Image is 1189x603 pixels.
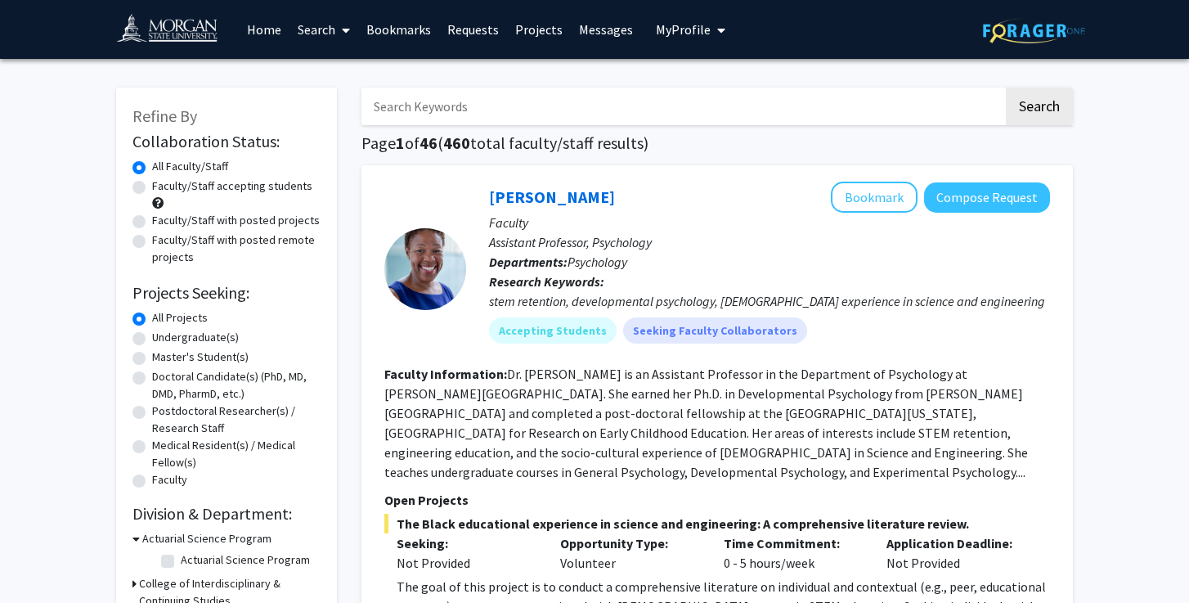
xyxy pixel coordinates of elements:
[12,529,70,591] iframe: Chat
[152,403,321,437] label: Postdoctoral Researcher(s) / Research Staff
[711,533,875,573] div: 0 - 5 hours/week
[116,13,232,50] img: Morgan State University Logo
[152,232,321,266] label: Faculty/Staff with posted remote projects
[152,178,312,195] label: Faculty/Staff accepting students
[152,349,249,366] label: Master's Student(s)
[507,1,571,58] a: Projects
[420,133,437,153] span: 46
[983,18,1085,43] img: ForagerOne Logo
[489,213,1050,232] p: Faculty
[384,490,1050,510] p: Open Projects
[724,533,863,553] p: Time Commitment:
[142,530,271,547] h3: Actuarial Science Program
[152,471,187,488] label: Faculty
[152,309,208,326] label: All Projects
[384,366,1028,480] fg-read-more: Dr. [PERSON_NAME] is an Assistant Professor in the Department of Psychology at [PERSON_NAME][GEOG...
[132,283,321,303] h2: Projects Seeking:
[289,1,358,58] a: Search
[560,533,699,553] p: Opportunity Type:
[489,317,617,344] mat-chip: Accepting Students
[239,1,289,58] a: Home
[397,553,536,573] div: Not Provided
[571,1,641,58] a: Messages
[152,212,320,229] label: Faculty/Staff with posted projects
[489,291,1050,311] div: stem retention, developmental psychology, [DEMOGRAPHIC_DATA] experience in science and engineering
[152,329,239,346] label: Undergraduate(s)
[396,133,405,153] span: 1
[489,254,568,270] b: Departments:
[181,551,310,569] label: Actuarial Science Program
[358,1,439,58] a: Bookmarks
[132,106,197,126] span: Refine By
[152,368,321,403] label: Doctoral Candidate(s) (PhD, MD, DMD, PharmD, etc.)
[489,187,615,207] a: [PERSON_NAME]
[361,133,1073,153] h1: Page of ( total faculty/staff results)
[384,366,507,382] b: Faculty Information:
[397,533,536,553] p: Seeking:
[132,504,321,524] h2: Division & Department:
[548,533,711,573] div: Volunteer
[623,317,807,344] mat-chip: Seeking Faculty Collaborators
[443,133,470,153] span: 460
[886,533,1025,553] p: Application Deadline:
[874,533,1038,573] div: Not Provided
[439,1,507,58] a: Requests
[152,437,321,471] label: Medical Resident(s) / Medical Fellow(s)
[656,21,711,38] span: My Profile
[132,132,321,151] h2: Collaboration Status:
[924,182,1050,213] button: Compose Request to Karen Watkins-Lewis
[568,254,627,270] span: Psychology
[831,182,918,213] button: Add Karen Watkins-Lewis to Bookmarks
[1006,88,1073,125] button: Search
[361,88,1003,125] input: Search Keywords
[152,158,228,175] label: All Faculty/Staff
[384,514,1050,533] span: The Black educational experience in science and engineering: A comprehensive literature review.
[489,273,604,290] b: Research Keywords:
[489,232,1050,252] p: Assistant Professor, Psychology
